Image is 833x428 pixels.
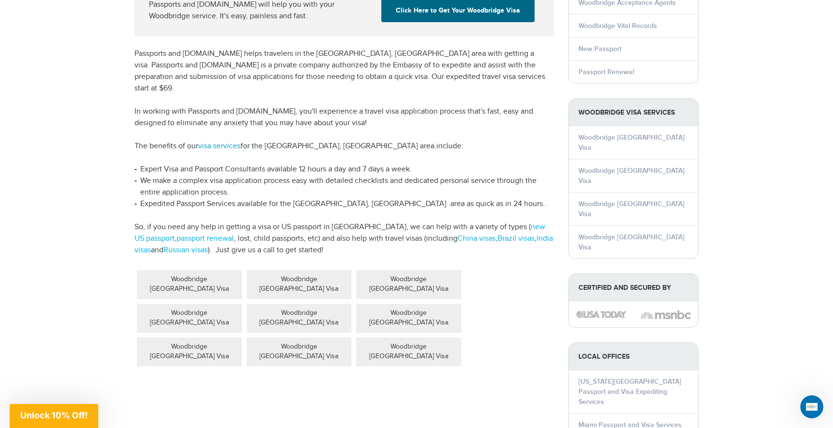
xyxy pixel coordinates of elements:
div: Woodbridge [GEOGRAPHIC_DATA] Visa [137,304,242,333]
li: We make a complex visa application process easy with detailed checklists and dedicated personal s... [134,175,554,198]
p: So, if you need any help in getting a visa or US passport in [GEOGRAPHIC_DATA], we can help with ... [134,221,554,256]
a: Woodbridge [GEOGRAPHIC_DATA] Visa [578,233,685,251]
a: Brazil visas [497,234,535,243]
div: Woodbridge [GEOGRAPHIC_DATA] Visa [356,270,461,299]
a: Woodbridge [GEOGRAPHIC_DATA] Visa [578,167,685,185]
li: Expedited Passport Services available for the [GEOGRAPHIC_DATA], [GEOGRAPHIC_DATA] area as quick ... [134,198,554,210]
strong: Woodbridge Visa Services [569,99,698,126]
a: Woodbridge Vital Records [578,22,657,30]
a: New Passport [578,45,621,53]
a: new US passport [134,222,545,243]
strong: Certified and Secured by [569,274,698,301]
span: Unlock 10% Off! [20,410,88,420]
div: Woodbridge [GEOGRAPHIC_DATA] Visa [247,304,352,333]
a: China visas [457,234,496,243]
a: [US_STATE][GEOGRAPHIC_DATA] Passport and Visa Expediting Services [578,377,681,406]
img: image description [641,309,691,321]
a: visa services [198,142,241,151]
li: Expert Visa and Passport Consultants available 12 hours a day and 7 days a week. [134,164,554,175]
a: Woodbridge [GEOGRAPHIC_DATA] Visa [578,133,685,152]
p: Passports and [DOMAIN_NAME] helps travelers in the [GEOGRAPHIC_DATA], [GEOGRAPHIC_DATA] area with... [134,48,554,94]
div: Woodbridge [GEOGRAPHIC_DATA] Visa [137,337,242,366]
img: image description [576,311,626,318]
strong: LOCAL OFFICES [569,343,698,370]
p: The benefits of our for the [GEOGRAPHIC_DATA], [GEOGRAPHIC_DATA] area include: [134,141,554,152]
p: In working with Passports and [DOMAIN_NAME], you'll experience a travel visa application process ... [134,106,554,129]
iframe: Intercom live chat [800,395,823,418]
div: Woodbridge [GEOGRAPHIC_DATA] Visa [247,337,352,366]
div: Woodbridge [GEOGRAPHIC_DATA] Visa [137,270,242,299]
a: Woodbridge [GEOGRAPHIC_DATA] Visa [578,200,685,218]
a: India visas [134,234,553,255]
a: passport renewal [176,234,234,243]
div: Woodbridge [GEOGRAPHIC_DATA] Visa [356,337,461,366]
div: Woodbridge [GEOGRAPHIC_DATA] Visa [247,270,352,299]
a: Russian visas [163,246,208,255]
a: Passport Renewal [578,68,634,76]
div: Unlock 10% Off! [10,404,98,428]
div: Woodbridge [GEOGRAPHIC_DATA] Visa [356,304,461,333]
